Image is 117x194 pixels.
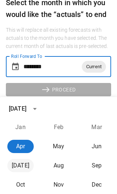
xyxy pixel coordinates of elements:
button: calendar view is open, switch to year view [29,103,41,115]
button: November [45,178,72,191]
h6: This will replace all existing forecasts with actuals to the month you have selected. The current... [6,26,111,51]
button: December [84,178,110,191]
div: [DATE] [9,104,26,113]
label: Roll Forward To [11,53,42,59]
button: October [7,178,34,191]
button: April [7,140,34,153]
span: east [41,85,52,94]
button: August [45,159,72,172]
button: July [7,159,34,172]
span: Current [82,62,106,71]
button: September [84,159,110,172]
button: May [45,140,72,153]
button: June [84,140,110,153]
button: PROCEED [6,83,111,96]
